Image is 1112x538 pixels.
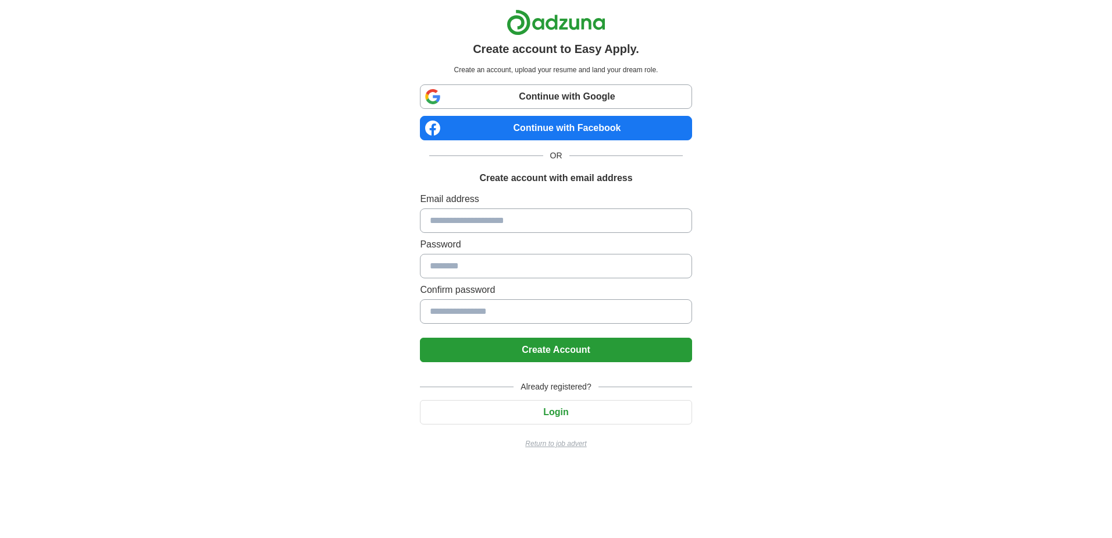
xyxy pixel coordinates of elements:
h1: Create account to Easy Apply. [473,40,639,58]
span: Already registered? [514,381,598,393]
h1: Create account with email address [479,171,632,185]
a: Continue with Google [420,84,692,109]
button: Create Account [420,338,692,362]
label: Confirm password [420,283,692,297]
p: Create an account, upload your resume and land your dream role. [422,65,689,75]
a: Return to job advert [420,438,692,449]
a: Continue with Facebook [420,116,692,140]
label: Email address [420,192,692,206]
span: OR [543,150,569,162]
img: Adzuna logo [507,9,605,36]
button: Login [420,400,692,424]
a: Login [420,407,692,417]
label: Password [420,238,692,252]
